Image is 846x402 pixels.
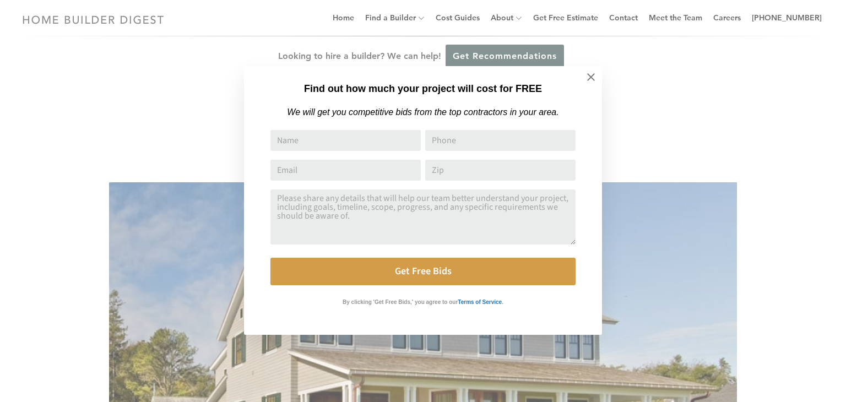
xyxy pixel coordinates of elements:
button: Get Free Bids [270,258,576,285]
strong: . [502,299,503,305]
input: Zip [425,160,576,181]
input: Phone [425,130,576,151]
strong: Find out how much your project will cost for FREE [304,83,542,94]
input: Name [270,130,421,151]
button: Close [572,58,610,96]
input: Email Address [270,160,421,181]
strong: By clicking 'Get Free Bids,' you agree to our [343,299,458,305]
textarea: Comment or Message [270,189,576,245]
iframe: Drift Widget Chat Controller [635,323,833,389]
em: We will get you competitive bids from the top contractors in your area. [287,107,558,117]
strong: Terms of Service [458,299,502,305]
a: Terms of Service [458,296,502,306]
